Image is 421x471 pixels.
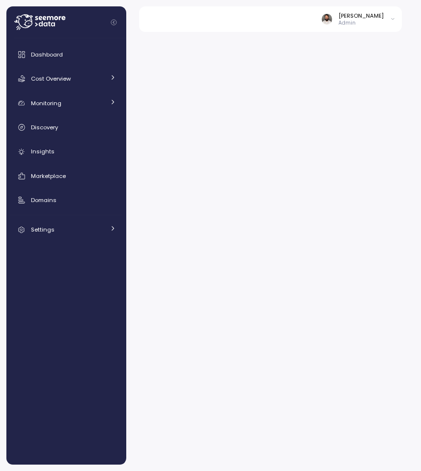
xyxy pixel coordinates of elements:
[108,19,120,26] button: Collapse navigation
[338,20,384,27] p: Admin
[31,226,55,234] span: Settings
[322,14,332,24] img: ACg8ocLskjvUhBDgxtSFCRx4ztb74ewwa1VrVEuDBD_Ho1mrTsQB-QE=s96-c
[31,51,63,59] span: Dashboard
[10,166,122,186] a: Marketplace
[10,220,122,239] a: Settings
[10,69,122,88] a: Cost Overview
[31,75,71,83] span: Cost Overview
[338,12,384,20] div: [PERSON_NAME]
[31,123,58,131] span: Discovery
[31,99,61,107] span: Monitoring
[10,190,122,210] a: Domains
[31,196,56,204] span: Domains
[10,118,122,137] a: Discovery
[31,172,66,180] span: Marketplace
[10,142,122,162] a: Insights
[10,93,122,113] a: Monitoring
[31,147,55,155] span: Insights
[10,45,122,64] a: Dashboard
